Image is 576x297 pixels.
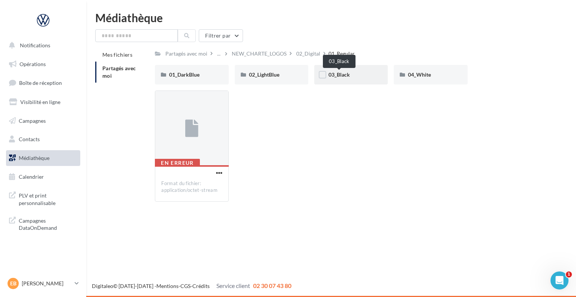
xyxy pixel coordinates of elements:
span: 01_DarkBlue [169,71,199,78]
a: PLV et print personnalisable [4,187,82,210]
span: Calendrier [19,173,44,180]
a: Campagnes DataOnDemand [4,213,82,235]
span: EB [10,280,16,287]
span: 02 30 07 43 80 [253,282,291,289]
a: Médiathèque [4,150,82,166]
span: Mes fichiers [102,51,132,58]
span: 03_Black [328,71,350,78]
span: Opérations [19,61,46,67]
a: EB [PERSON_NAME] [6,276,80,291]
a: Mentions [156,283,178,289]
div: Partagés avec moi [165,50,207,57]
div: NEW_CHARTE_LOGOS [232,50,286,57]
button: Filtrer par [199,29,243,42]
div: En erreur [155,159,200,167]
div: 03_Black [323,55,355,68]
a: Calendrier [4,169,82,185]
span: 02_LightBlue [249,71,279,78]
span: Notifications [20,42,50,48]
div: 01_Regular [328,50,355,57]
a: Visibilité en ligne [4,94,82,110]
span: Contacts [19,136,40,142]
span: Médiathèque [19,155,49,161]
span: 1 [566,271,572,277]
a: Digitaleo [92,283,113,289]
span: PLV et print personnalisable [19,190,77,207]
a: Boîte de réception [4,75,82,91]
a: Opérations [4,56,82,72]
span: Boîte de réception [19,80,62,86]
span: Service client [216,282,250,289]
span: 04_White [408,71,431,78]
a: Crédits [192,283,210,289]
div: ... [216,48,222,59]
span: Partagés avec moi [102,65,136,79]
span: Campagnes [19,117,46,124]
div: Médiathèque [95,12,567,23]
p: [PERSON_NAME] [22,280,72,287]
span: Campagnes DataOnDemand [19,216,77,232]
div: Format du fichier: application/octet-stream [161,180,222,194]
span: © [DATE]-[DATE] - - - [92,283,291,289]
a: CGS [180,283,190,289]
a: Contacts [4,131,82,147]
button: Notifications [4,38,79,53]
iframe: Intercom live chat [550,271,568,289]
div: 02_Digital [296,50,320,57]
a: Campagnes [4,113,82,129]
span: Visibilité en ligne [20,99,60,105]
